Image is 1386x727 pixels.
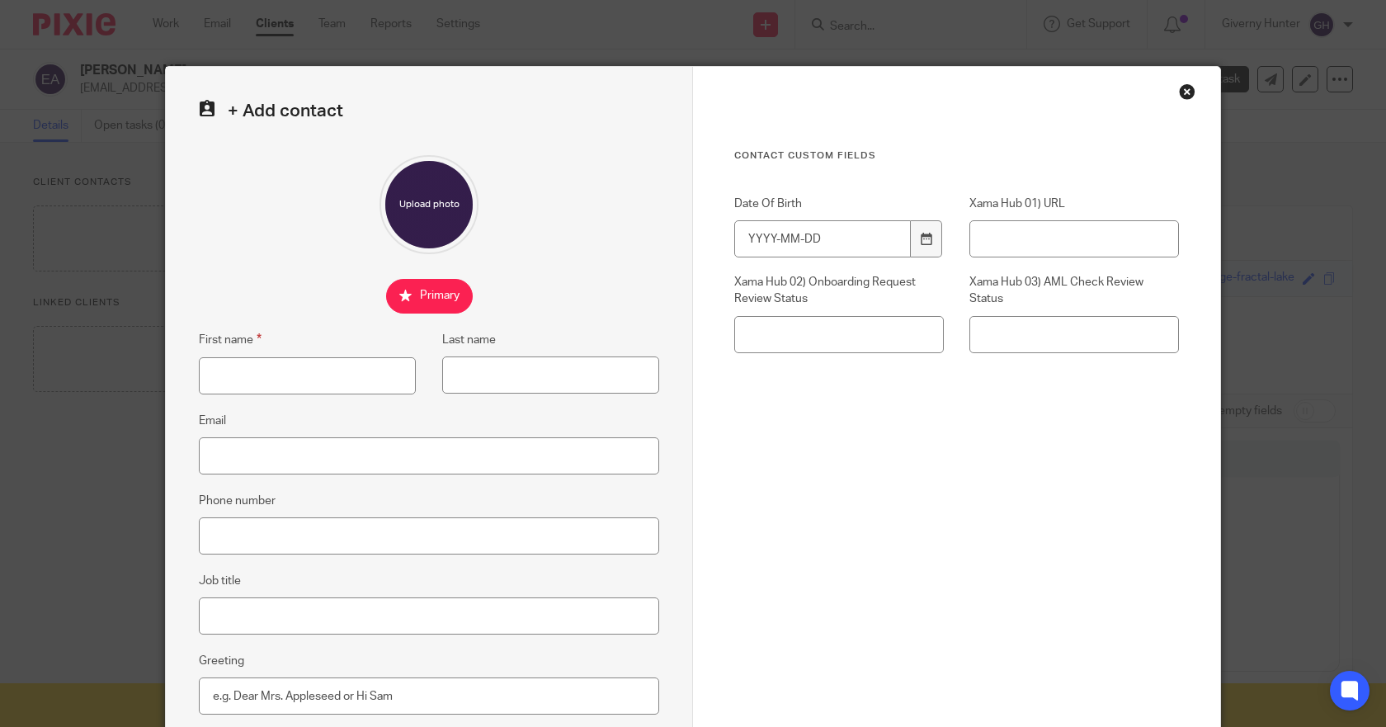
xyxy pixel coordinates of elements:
[734,149,1179,163] h3: Contact Custom fields
[199,330,262,349] label: First name
[199,493,276,509] label: Phone number
[199,573,241,589] label: Job title
[969,196,1179,212] label: Xama Hub 01) URL
[199,653,244,669] label: Greeting
[199,677,659,715] input: e.g. Dear Mrs. Appleseed or Hi Sam
[1179,83,1195,100] div: Close this dialog window
[734,274,944,308] label: Xama Hub 02) Onboarding Request Review Status
[199,413,226,429] label: Email
[734,220,911,257] input: YYYY-MM-DD
[734,196,944,212] label: Date Of Birth
[969,274,1179,308] label: Xama Hub 03) AML Check Review Status
[199,100,659,122] h2: + Add contact
[442,332,496,348] label: Last name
